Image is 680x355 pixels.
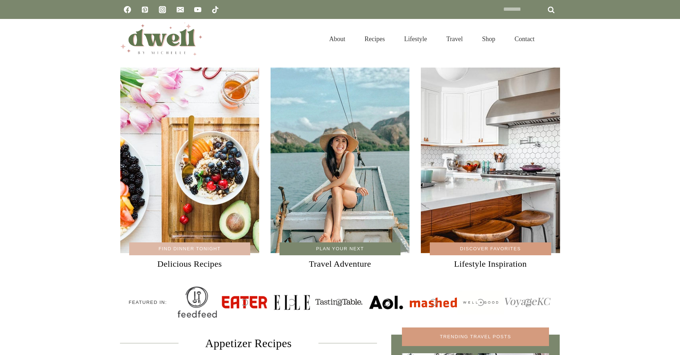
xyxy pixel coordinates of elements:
div: 7 of 10 [457,279,504,326]
a: Recipes [355,26,394,51]
a: Email [173,3,187,17]
h2: Appetizer Recipes [190,335,307,352]
img: DWELL by michelle [120,23,202,55]
a: About [319,26,355,51]
a: Shop [472,26,505,51]
h5: Trending Travel Posts [402,327,549,346]
a: TikTok [208,3,222,17]
a: Contact [505,26,544,51]
a: Travel [437,26,472,51]
div: 8 of 10 [504,279,551,326]
div: 6 of 10 [410,279,457,326]
div: Photo Gallery Carousel [174,279,551,326]
a: Lifestyle [394,26,437,51]
div: 5 of 10 [363,279,409,326]
div: 3 of 10 [268,279,315,326]
a: Pinterest [138,3,152,17]
div: 2 of 10 [221,279,268,326]
a: Instagram [155,3,170,17]
div: 4 of 10 [316,279,362,326]
nav: Primary Navigation [319,26,544,51]
div: 1 of 10 [174,279,221,326]
button: View Search Form [548,33,560,45]
a: YouTube [191,3,205,17]
h5: featured in: [129,299,168,306]
a: Facebook [120,3,135,17]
